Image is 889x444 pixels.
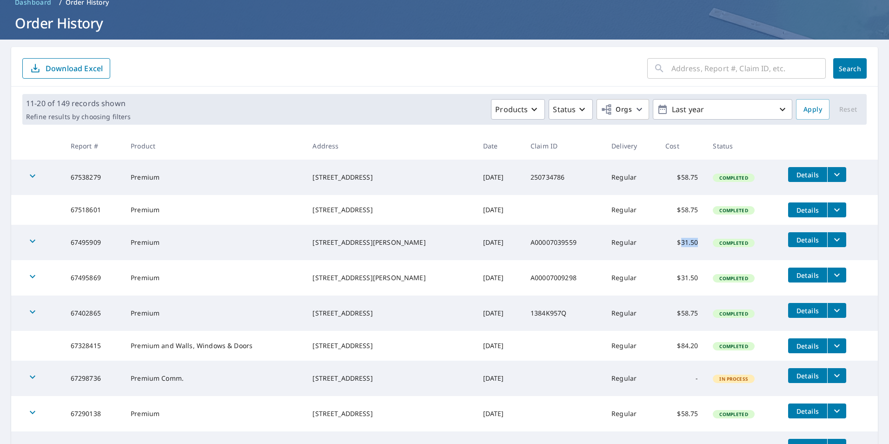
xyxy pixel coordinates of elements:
[658,260,705,296] td: $31.50
[827,232,846,247] button: filesDropdownBtn-67495909
[476,160,523,195] td: [DATE]
[714,343,753,350] span: Completed
[788,268,827,283] button: detailsBtn-67495869
[788,167,827,182] button: detailsBtn-67538279
[658,160,705,195] td: $58.75
[523,225,604,260] td: A00007039559
[523,260,604,296] td: A00007009298
[658,225,705,260] td: $31.50
[788,404,827,418] button: detailsBtn-67290138
[495,104,528,115] p: Products
[63,132,123,160] th: Report #
[63,396,123,431] td: 67290138
[123,361,305,396] td: Premium Comm.
[26,113,131,121] p: Refine results by choosing filters
[658,132,705,160] th: Cost
[491,99,545,120] button: Products
[827,202,846,217] button: filesDropdownBtn-67518601
[476,361,523,396] td: [DATE]
[604,260,658,296] td: Regular
[63,361,123,396] td: 67298736
[653,99,792,120] button: Last year
[705,132,781,160] th: Status
[827,404,846,418] button: filesDropdownBtn-67290138
[833,58,867,79] button: Search
[63,296,123,331] td: 67402865
[26,98,131,109] p: 11-20 of 149 records shown
[601,104,632,115] span: Orgs
[658,331,705,361] td: $84.20
[794,170,822,179] span: Details
[312,273,468,283] div: [STREET_ADDRESS][PERSON_NAME]
[827,338,846,353] button: filesDropdownBtn-67328415
[476,331,523,361] td: [DATE]
[794,306,822,315] span: Details
[714,275,753,282] span: Completed
[658,396,705,431] td: $58.75
[714,411,753,417] span: Completed
[788,303,827,318] button: detailsBtn-67402865
[476,260,523,296] td: [DATE]
[476,132,523,160] th: Date
[63,260,123,296] td: 67495869
[604,195,658,225] td: Regular
[312,374,468,383] div: [STREET_ADDRESS]
[827,368,846,383] button: filesDropdownBtn-67298736
[123,225,305,260] td: Premium
[658,296,705,331] td: $58.75
[604,132,658,160] th: Delivery
[794,407,822,416] span: Details
[794,342,822,350] span: Details
[794,371,822,380] span: Details
[788,368,827,383] button: detailsBtn-67298736
[63,225,123,260] td: 67495909
[714,175,753,181] span: Completed
[123,160,305,195] td: Premium
[827,303,846,318] button: filesDropdownBtn-67402865
[11,13,878,33] h1: Order History
[668,101,777,118] p: Last year
[714,207,753,214] span: Completed
[312,309,468,318] div: [STREET_ADDRESS]
[714,376,754,382] span: In Process
[22,58,110,79] button: Download Excel
[788,232,827,247] button: detailsBtn-67495909
[312,341,468,350] div: [STREET_ADDRESS]
[312,238,468,247] div: [STREET_ADDRESS][PERSON_NAME]
[788,202,827,217] button: detailsBtn-67518601
[827,268,846,283] button: filesDropdownBtn-67495869
[841,64,859,73] span: Search
[553,104,576,115] p: Status
[476,225,523,260] td: [DATE]
[597,99,649,120] button: Orgs
[604,296,658,331] td: Regular
[794,271,822,280] span: Details
[827,167,846,182] button: filesDropdownBtn-67538279
[312,173,468,182] div: [STREET_ADDRESS]
[658,361,705,396] td: -
[788,338,827,353] button: detailsBtn-67328415
[549,99,593,120] button: Status
[796,99,829,120] button: Apply
[46,63,103,74] p: Download Excel
[305,132,475,160] th: Address
[604,331,658,361] td: Regular
[123,396,305,431] td: Premium
[604,361,658,396] td: Regular
[794,206,822,215] span: Details
[794,235,822,244] span: Details
[604,396,658,431] td: Regular
[123,296,305,331] td: Premium
[312,205,468,215] div: [STREET_ADDRESS]
[714,310,753,317] span: Completed
[523,132,604,160] th: Claim ID
[523,160,604,195] td: 250734786
[63,160,123,195] td: 67538279
[123,195,305,225] td: Premium
[476,195,523,225] td: [DATE]
[312,409,468,418] div: [STREET_ADDRESS]
[523,296,604,331] td: 1384K957Q
[63,331,123,361] td: 67328415
[123,260,305,296] td: Premium
[671,55,826,81] input: Address, Report #, Claim ID, etc.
